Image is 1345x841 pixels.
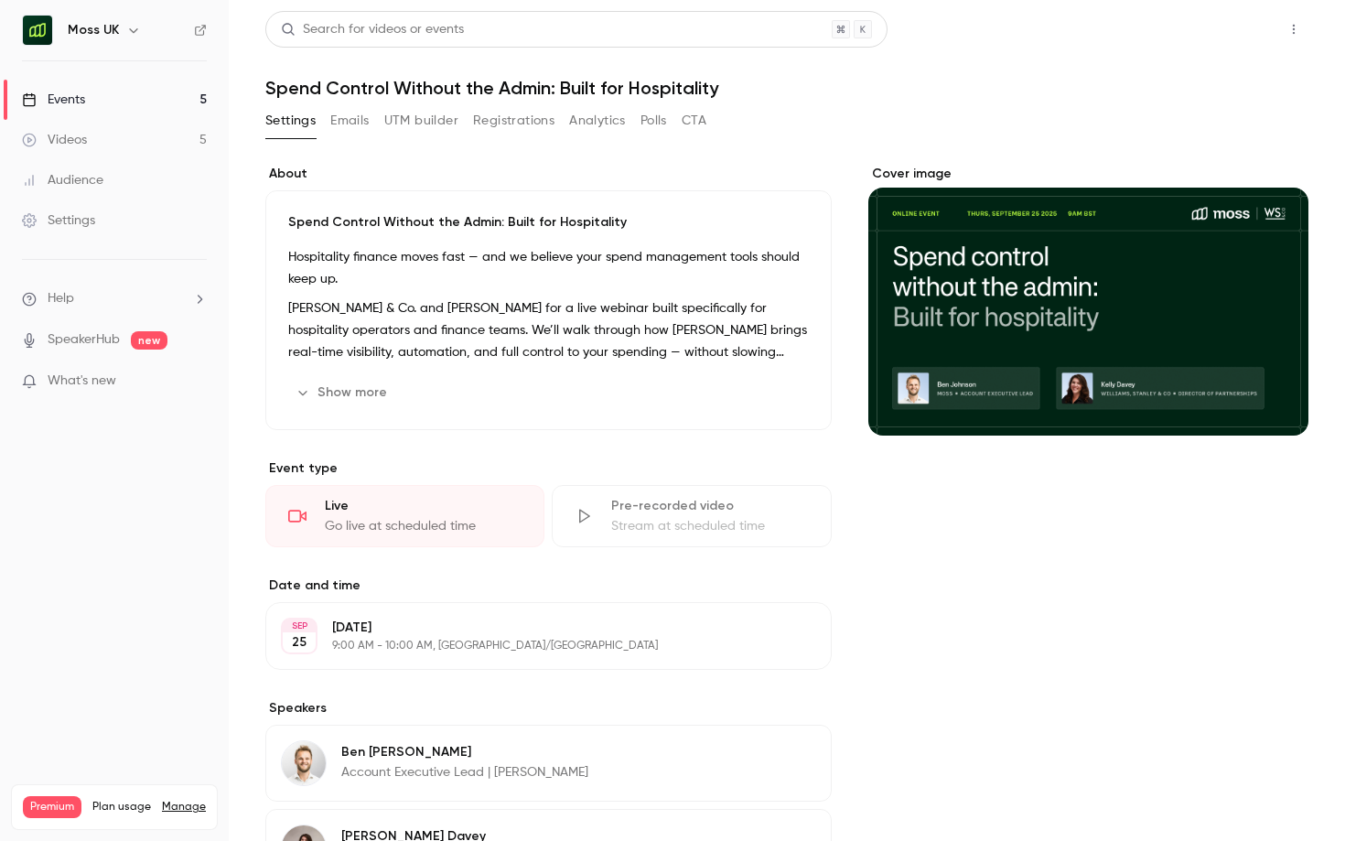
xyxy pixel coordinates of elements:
label: About [265,165,832,183]
div: Ben JohnsonBen [PERSON_NAME]Account Executive Lead | [PERSON_NAME] [265,725,832,802]
h6: Moss UK [68,21,119,39]
button: Share [1192,11,1264,48]
div: Videos [22,131,87,149]
label: Speakers [265,699,832,717]
label: Date and time [265,577,832,595]
p: Hospitality finance moves fast — and we believe your spend management tools should keep up. [288,246,809,290]
div: Settings [22,211,95,230]
span: What's new [48,372,116,391]
button: UTM builder [384,106,458,135]
p: Spend Control Without the Admin: Built for Hospitality [288,213,809,232]
span: new [131,331,167,350]
button: Show more [288,378,398,407]
div: SEP [283,620,316,632]
button: Polls [640,106,667,135]
span: Premium [23,796,81,818]
li: help-dropdown-opener [22,289,207,308]
p: [PERSON_NAME] & Co. and [PERSON_NAME] for a live webinar built specifically for hospitality opera... [288,297,809,363]
a: Manage [162,800,206,814]
span: Help [48,289,74,308]
div: Pre-recorded videoStream at scheduled time [552,485,831,547]
label: Cover image [868,165,1308,183]
div: LiveGo live at scheduled time [265,485,544,547]
div: Stream at scheduled time [611,517,808,535]
div: Live [325,497,522,515]
img: Moss UK [23,16,52,45]
div: Search for videos or events [281,20,464,39]
h1: Spend Control Without the Admin: Built for Hospitality [265,77,1308,99]
img: Ben Johnson [282,741,326,785]
a: SpeakerHub [48,330,120,350]
button: Emails [330,106,369,135]
div: Go live at scheduled time [325,517,522,535]
div: Pre-recorded video [611,497,808,515]
section: Cover image [868,165,1308,436]
span: Plan usage [92,800,151,814]
button: CTA [682,106,706,135]
p: 25 [292,633,307,652]
div: Events [22,91,85,109]
button: Settings [265,106,316,135]
iframe: Noticeable Trigger [185,373,207,390]
p: Ben [PERSON_NAME] [341,743,588,761]
p: [DATE] [332,619,735,637]
div: Audience [22,171,103,189]
p: Account Executive Lead | [PERSON_NAME] [341,763,588,782]
button: Registrations [473,106,554,135]
button: Analytics [569,106,626,135]
p: Event type [265,459,832,478]
p: 9:00 AM - 10:00 AM, [GEOGRAPHIC_DATA]/[GEOGRAPHIC_DATA] [332,639,735,653]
